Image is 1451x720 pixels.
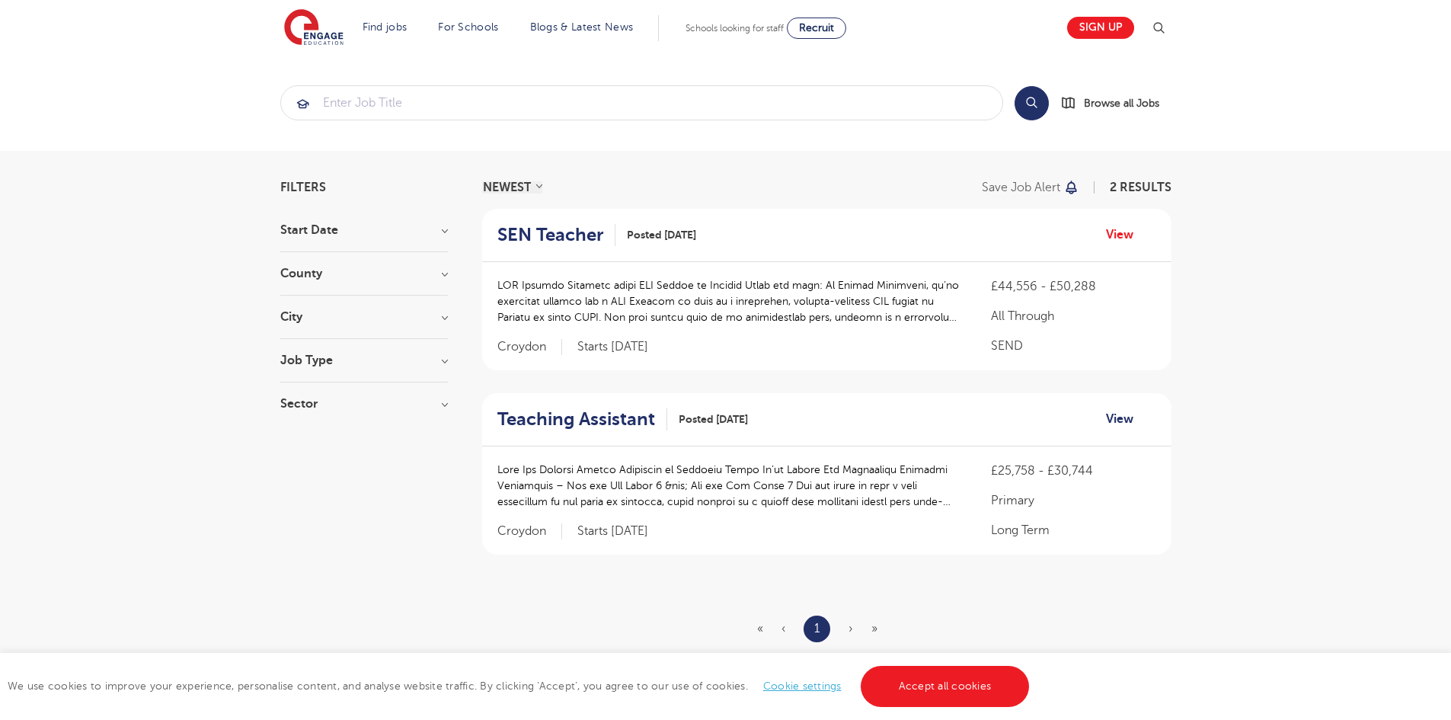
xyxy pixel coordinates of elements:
h3: Job Type [280,354,448,366]
div: Submit [280,85,1003,120]
a: Find jobs [363,21,407,33]
a: View [1106,225,1145,245]
span: « [757,622,763,635]
h2: SEN Teacher [497,224,603,246]
h3: Start Date [280,224,448,236]
span: ‹ [781,622,785,635]
span: Croydon [497,523,562,539]
span: » [871,622,877,635]
p: Lore Ips Dolorsi Ametco Adipiscin el Seddoeiu Tempo In’ut Labore Etd Magnaaliqu Enimadmi Veniamqu... [497,462,961,510]
p: £25,758 - £30,744 [991,462,1155,480]
p: Save job alert [982,181,1060,194]
img: Engage Education [284,9,344,47]
p: Starts [DATE] [577,339,648,355]
h3: Sector [280,398,448,410]
button: Search [1015,86,1049,120]
span: Schools looking for staff [686,23,784,34]
a: Browse all Jobs [1061,94,1171,112]
a: Recruit [787,18,846,39]
p: All Through [991,307,1155,325]
p: Primary [991,491,1155,510]
a: SEN Teacher [497,224,615,246]
span: Posted [DATE] [627,227,696,243]
span: Browse all Jobs [1084,94,1159,112]
span: We use cookies to improve your experience, personalise content, and analyse website traffic. By c... [8,680,1033,692]
span: Recruit [799,22,834,34]
p: Long Term [991,521,1155,539]
span: Filters [280,181,326,194]
a: Teaching Assistant [497,408,667,430]
a: Sign up [1067,17,1134,39]
a: Accept all cookies [861,666,1030,707]
p: LOR Ipsumdo Sitametc adipi ELI Seddoe te Incidid Utlab etd magn: Al Enimad Minimveni, qu’no exerc... [497,277,961,325]
span: 2 RESULTS [1110,181,1171,194]
span: › [849,622,853,635]
span: Posted [DATE] [679,411,748,427]
a: 1 [814,619,820,638]
h3: City [280,311,448,323]
p: £44,556 - £50,288 [991,277,1155,296]
a: For Schools [438,21,498,33]
h3: County [280,267,448,280]
input: Submit [281,86,1002,120]
h2: Teaching Assistant [497,408,655,430]
p: SEND [991,337,1155,355]
span: Croydon [497,339,562,355]
p: Starts [DATE] [577,523,648,539]
a: Cookie settings [763,680,842,692]
a: View [1106,409,1145,429]
button: Save job alert [982,181,1080,194]
a: Blogs & Latest News [530,21,634,33]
